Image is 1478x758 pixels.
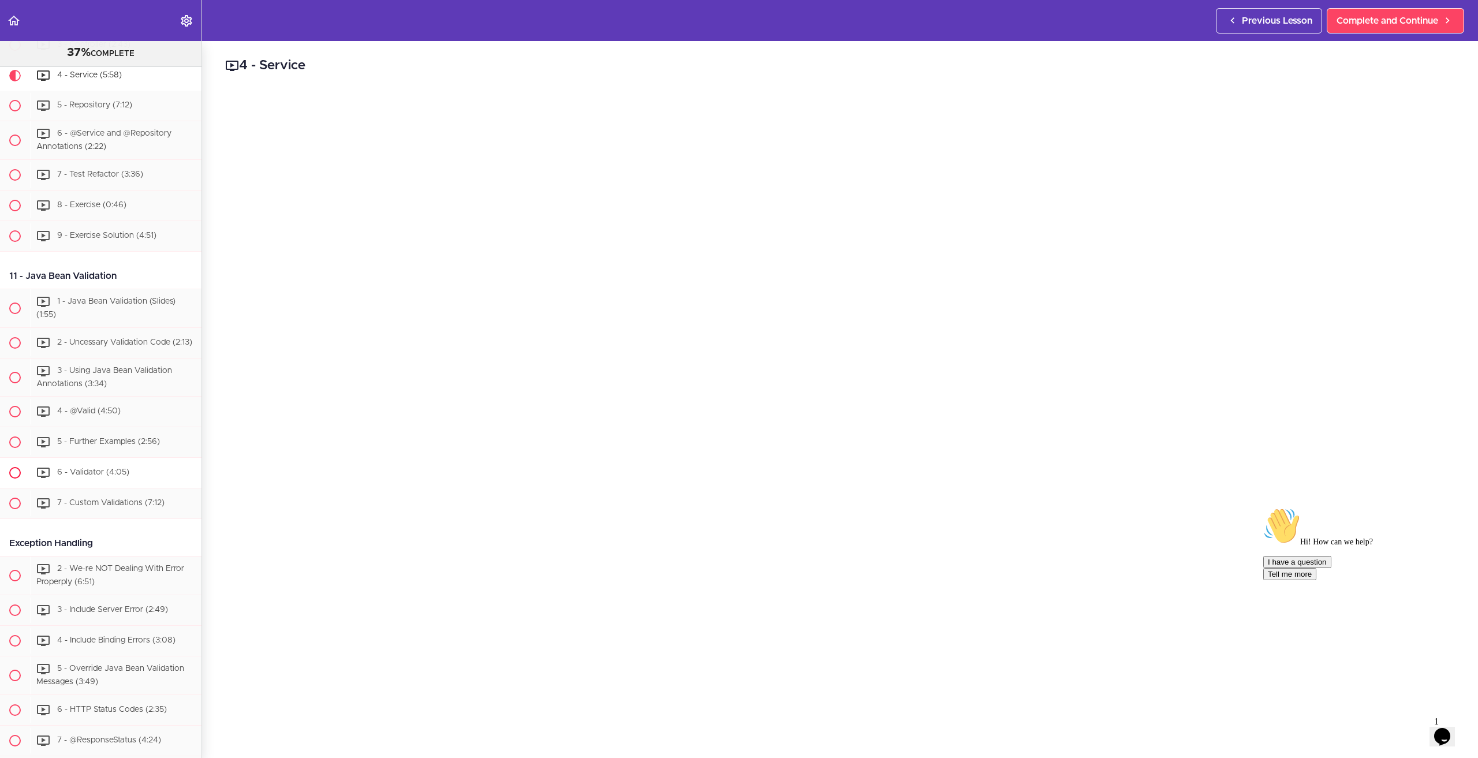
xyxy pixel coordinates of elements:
svg: Settings Menu [180,14,193,28]
span: 4 - Service (5:58) [57,72,122,80]
span: Complete and Continue [1337,14,1438,28]
button: I have a question [5,53,73,65]
span: Hi! How can we help? [5,35,114,43]
div: 👋Hi! How can we help?I have a questionTell me more [5,5,212,77]
span: 7 - Custom Validations (7:12) [57,499,165,507]
span: 1 - Java Bean Validation (Slides) (1:55) [36,297,176,319]
span: 4 - @Valid (4:50) [57,408,121,416]
span: 7 - @ResponseStatus (4:24) [57,736,161,744]
span: 2 - We-re NOT Dealing With Error Properply (6:51) [36,565,184,587]
span: 3 - Include Server Error (2:49) [57,606,168,614]
a: Complete and Continue [1327,8,1464,33]
span: 7 - Test Refactor (3:36) [57,170,143,178]
img: :wave: [5,5,42,42]
span: 37% [67,47,91,58]
span: 3 - Using Java Bean Validation Annotations (3:34) [36,367,172,388]
span: 8 - Exercise (0:46) [57,201,126,209]
span: 6 - HTTP Status Codes (2:35) [57,705,167,714]
div: COMPLETE [14,46,187,61]
span: 6 - @Service and @Repository Annotations (2:22) [36,130,171,151]
span: Previous Lesson [1242,14,1312,28]
iframe: chat widget [1430,712,1466,746]
span: 5 - Override Java Bean Validation Messages (3:49) [36,664,184,686]
span: 9 - Exercise Solution (4:51) [57,231,156,240]
h2: 4 - Service [225,56,1455,76]
button: Tell me more [5,65,58,77]
iframe: chat widget [1259,503,1466,706]
span: 5 - Repository (7:12) [57,102,132,110]
span: 2 - Uncessary Validation Code (2:13) [57,338,192,346]
span: 4 - Include Binding Errors (3:08) [57,636,176,644]
svg: Back to course curriculum [7,14,21,28]
a: Previous Lesson [1216,8,1322,33]
span: 6 - Validator (4:05) [57,469,129,477]
span: 5 - Further Examples (2:56) [57,438,160,446]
